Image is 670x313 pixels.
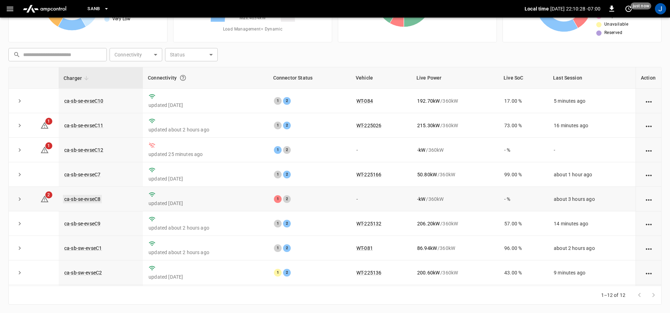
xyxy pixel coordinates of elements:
[417,269,493,276] div: / 360 kW
[274,171,282,178] div: 1
[499,211,548,236] td: 57.00 %
[149,273,263,280] p: updated [DATE]
[499,89,548,113] td: 17.00 %
[636,67,661,89] th: Action
[417,171,493,178] div: / 360 kW
[548,113,636,138] td: 16 minutes ago
[644,269,653,276] div: action cell options
[283,269,291,277] div: 2
[274,122,282,129] div: 1
[274,244,282,252] div: 1
[499,285,548,309] td: - %
[548,285,636,309] td: 10 minutes ago
[356,98,373,104] a: WT-084
[417,269,440,276] p: 200.60 kW
[274,146,282,154] div: 1
[351,285,412,309] td: -
[149,249,263,256] p: updated about 2 hours ago
[64,123,103,128] a: ca-sb-se-evseC11
[417,245,437,252] p: 86.94 kW
[351,67,412,89] th: Vehicle
[604,29,622,36] span: Reserved
[283,122,291,129] div: 2
[417,245,493,252] div: / 360 kW
[112,16,131,23] span: Very Low
[604,21,628,28] span: Unavailable
[64,147,103,153] a: ca-sb-se-evseC12
[64,270,102,275] a: ca-sb-sw-evseC2
[548,138,636,162] td: -
[149,175,263,182] p: updated [DATE]
[283,171,291,178] div: 2
[283,220,291,227] div: 2
[499,260,548,285] td: 43.00 %
[14,96,25,106] button: expand row
[45,118,52,125] span: 1
[356,221,381,226] a: WT-225132
[644,171,653,178] div: action cell options
[20,2,69,15] img: ampcontrol.io logo
[601,292,626,299] p: 1–12 of 12
[644,97,653,104] div: action cell options
[149,151,263,158] p: updated 25 minutes ago
[417,171,437,178] p: 50.80 kW
[548,211,636,236] td: 14 minutes ago
[64,221,100,226] a: ca-sb-se-evseC9
[64,74,91,82] span: Charger
[14,243,25,253] button: expand row
[412,67,499,89] th: Live Power
[631,2,651,9] span: just now
[499,162,548,187] td: 99.00 %
[351,138,412,162] td: -
[40,147,49,152] a: 1
[283,146,291,154] div: 2
[356,123,381,128] a: WT-225026
[499,236,548,260] td: 96.00 %
[274,220,282,227] div: 1
[148,72,263,84] div: Connectivity
[239,15,266,22] span: Max. 4634 kW
[40,122,49,128] a: 1
[550,5,600,12] p: [DATE] 22:10:28 -07:00
[14,267,25,278] button: expand row
[548,162,636,187] td: about 1 hour ago
[525,5,549,12] p: Local time
[149,200,263,207] p: updated [DATE]
[417,122,493,129] div: / 360 kW
[274,269,282,277] div: 1
[274,195,282,203] div: 1
[14,145,25,155] button: expand row
[499,113,548,138] td: 73.00 %
[14,218,25,229] button: expand row
[499,67,548,89] th: Live SoC
[644,196,653,203] div: action cell options
[64,245,102,251] a: ca-sb-sw-evseC1
[64,172,100,177] a: ca-sb-se-evseC7
[283,244,291,252] div: 2
[417,220,493,227] div: / 360 kW
[283,97,291,105] div: 2
[417,122,440,129] p: 215.30 kW
[623,3,634,14] button: set refresh interval
[14,120,25,131] button: expand row
[356,270,381,275] a: WT-225136
[417,196,425,203] p: - kW
[149,126,263,133] p: updated about 2 hours ago
[655,3,666,14] div: profile-icon
[644,147,653,154] div: action cell options
[548,67,636,89] th: Last Session
[417,147,493,154] div: / 360 kW
[351,187,412,211] td: -
[644,220,653,227] div: action cell options
[283,195,291,203] div: 2
[14,194,25,204] button: expand row
[223,26,283,33] span: Load Management = Dynamic
[40,196,49,202] a: 2
[356,172,381,177] a: WT-225166
[499,138,548,162] td: - %
[417,220,440,227] p: 206.20 kW
[417,97,493,104] div: / 360 kW
[417,196,493,203] div: / 360 kW
[548,236,636,260] td: about 2 hours ago
[417,147,425,154] p: - kW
